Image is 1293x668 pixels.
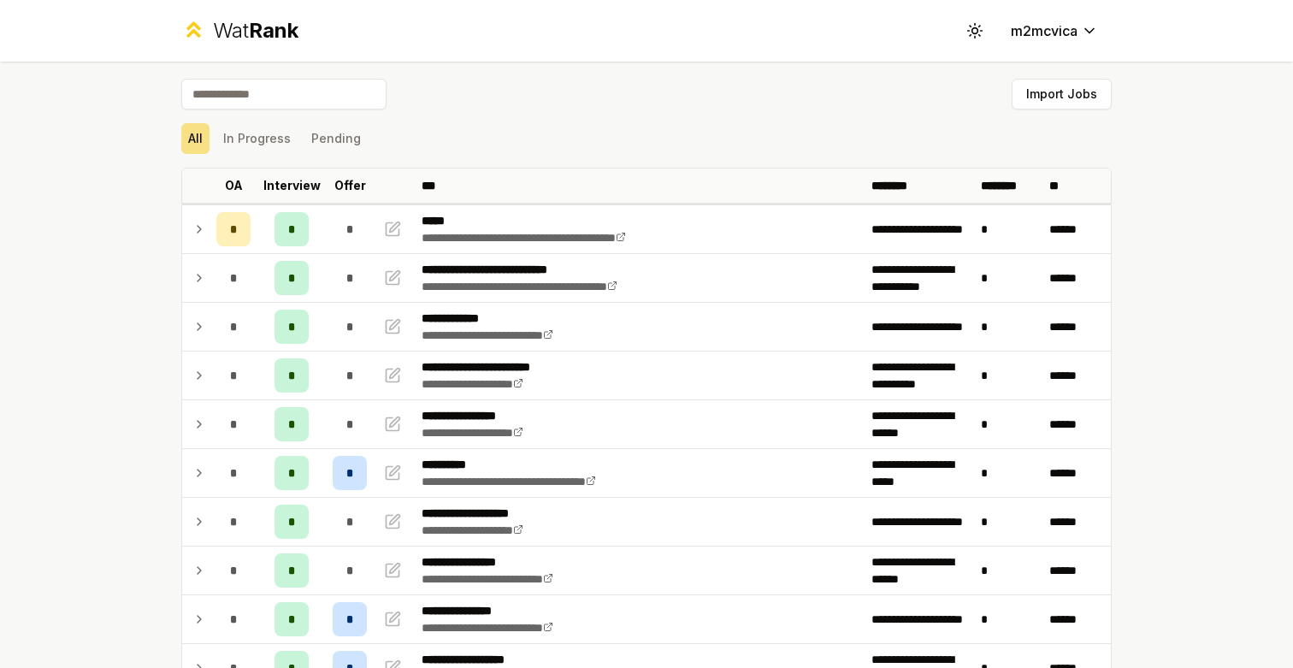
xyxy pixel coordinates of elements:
button: Import Jobs [1012,79,1112,109]
button: m2mcvica [997,15,1112,46]
p: Offer [334,177,366,194]
a: WatRank [181,17,298,44]
span: Rank [249,18,298,43]
button: In Progress [216,123,298,154]
div: Wat [213,17,298,44]
button: Pending [304,123,368,154]
button: All [181,123,210,154]
p: Interview [263,177,321,194]
p: OA [225,177,243,194]
span: m2mcvica [1011,21,1077,41]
